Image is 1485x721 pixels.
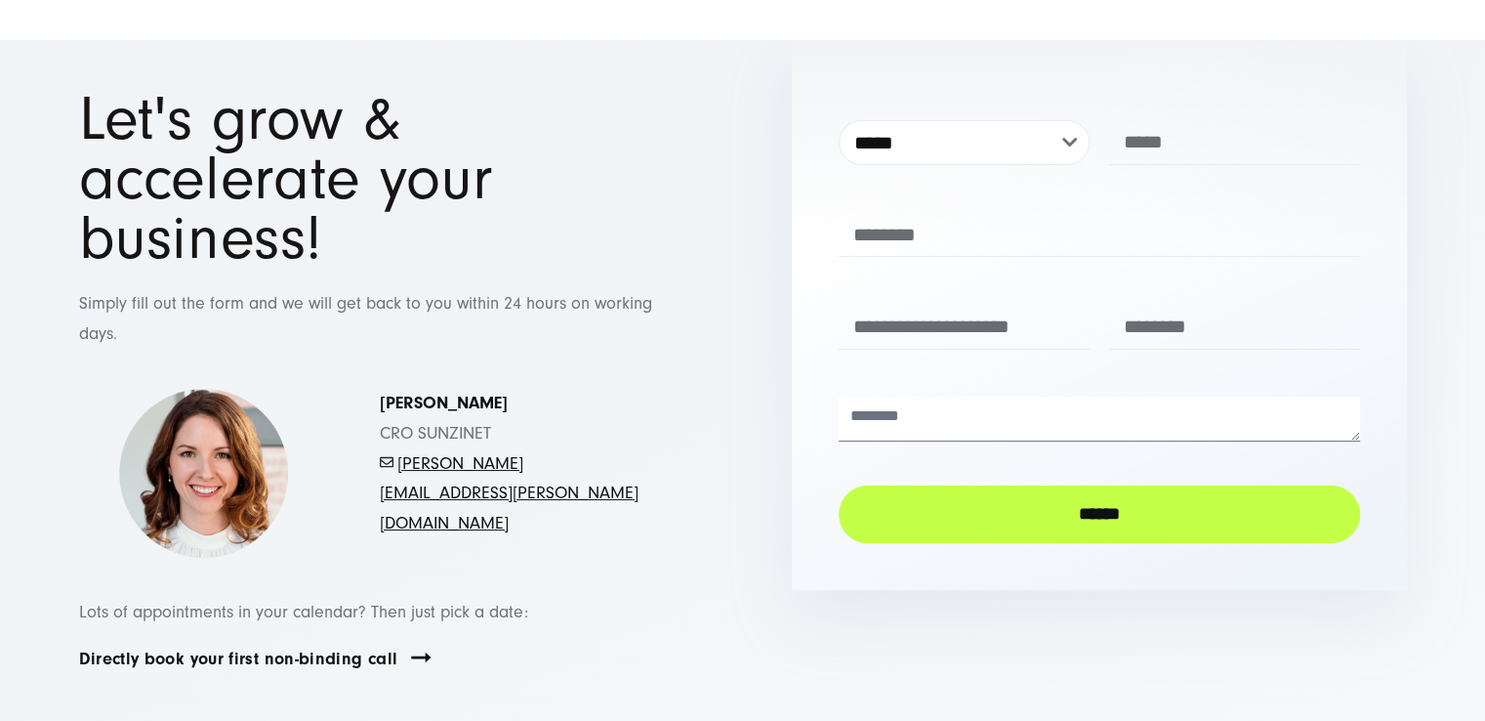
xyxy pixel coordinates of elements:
span: - [393,453,397,474]
p: CRO SUNZINET [380,389,655,538]
a: [PERSON_NAME][EMAIL_ADDRESS][PERSON_NAME][DOMAIN_NAME] [380,453,639,533]
span: Simply fill out the form and we will get back to you within 24 hours on working days. [79,293,652,344]
img: Simona-kontakt-page-picture [118,389,289,560]
p: Lots of appointments in your calendar? Then just pick a date: [79,598,694,628]
a: Directly book your first non-binding call [79,648,398,670]
span: Let's grow & accelerate your business! [79,84,493,274]
strong: [PERSON_NAME] [380,393,508,413]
